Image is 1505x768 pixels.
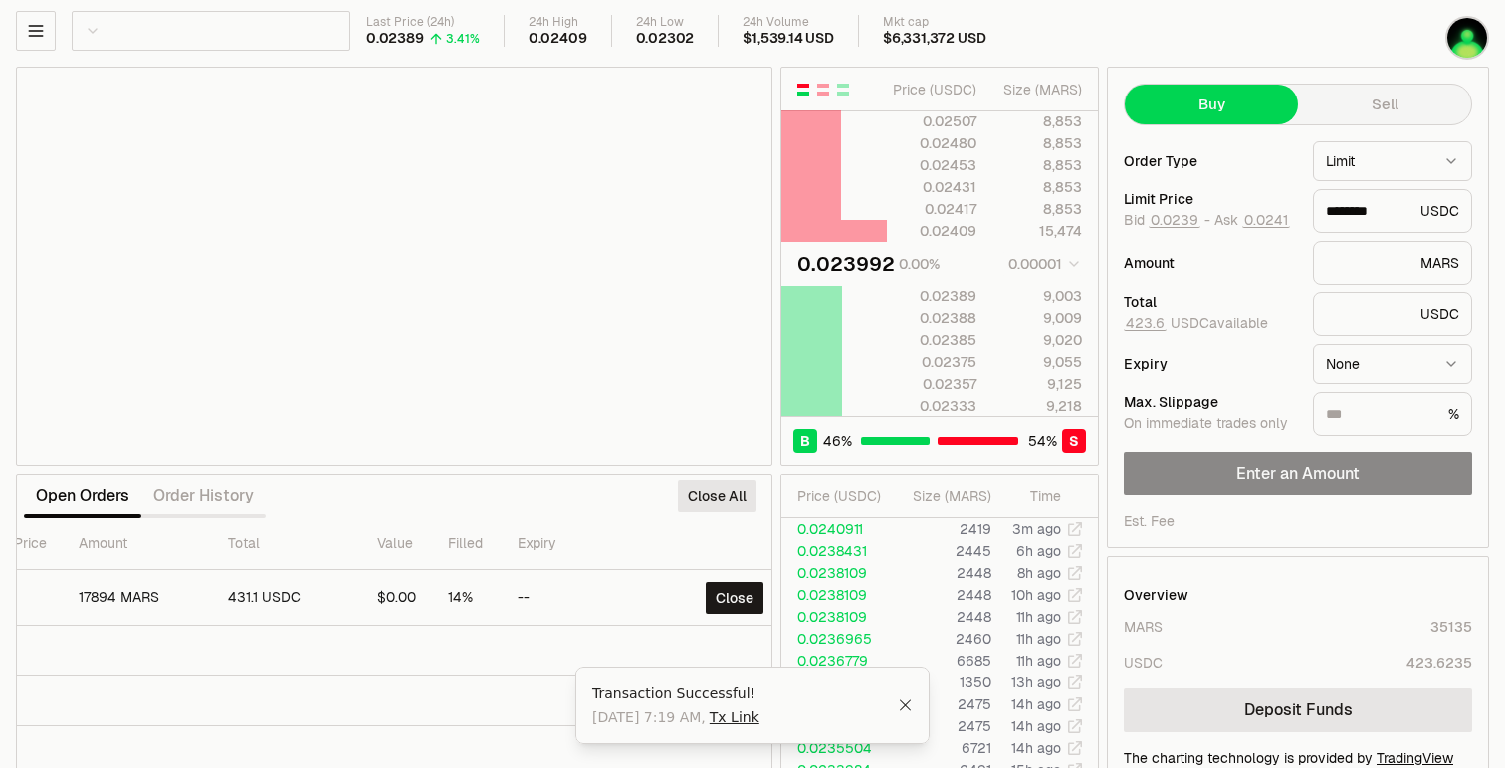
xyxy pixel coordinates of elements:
td: 0.0236779 [781,650,890,672]
th: Total [212,518,361,570]
span: USDC available [1124,314,1268,332]
button: Buy [1125,85,1298,124]
div: 0.02389 [366,30,424,48]
td: 6721 [890,737,992,759]
td: 0.0238109 [781,562,890,584]
div: 0.023992 [797,250,895,278]
div: 0.02409 [888,221,976,241]
div: Max. Slippage [1124,395,1297,409]
div: 0.02357 [888,374,976,394]
div: 0.02453 [888,155,976,175]
div: 0.00% [899,254,940,274]
div: 0.02375 [888,352,976,372]
time: 14h ago [1011,695,1061,713]
span: Ask [1214,212,1290,230]
div: Limit Price [1124,192,1297,206]
div: 17894 MARS [79,589,196,607]
span: 54 % [1028,431,1057,451]
td: 0.0236965 [781,628,890,650]
time: 14h ago [1011,739,1061,757]
button: Close All [678,480,756,512]
div: 0.02507 [888,111,976,131]
div: 0.02480 [888,133,976,153]
div: Expiry [1124,357,1297,371]
button: 0.0241 [1242,212,1290,228]
div: Time [1008,486,1061,506]
td: 2448 [890,562,992,584]
div: 24h Low [636,15,695,30]
button: Order History [141,477,266,516]
div: MARS [1313,241,1472,285]
th: Value [361,518,432,570]
div: 9,020 [993,330,1082,350]
td: 2475 [890,715,992,737]
span: 46 % [823,431,852,451]
th: Filled [432,518,502,570]
div: The charting technology is provided by [1124,748,1472,768]
iframe: Financial Chart [17,68,771,465]
div: 9,009 [993,308,1082,328]
div: 431.1 USDC [228,589,345,607]
td: 2460 [890,628,992,650]
td: -- [502,570,636,626]
div: 0.02417 [888,199,976,219]
th: Amount [63,518,212,570]
time: 11h ago [1016,652,1061,670]
div: MARS [1124,617,1163,637]
div: Amount [1124,256,1297,270]
time: 8h ago [1017,564,1061,582]
td: 0.0238431 [781,540,890,562]
time: 14h ago [1011,717,1061,735]
td: 6685 [890,650,992,672]
button: Show Buy and Sell Orders [795,82,811,97]
td: 2448 [890,584,992,606]
div: USDC [1313,189,1472,233]
div: 423.6235 [1406,653,1472,672]
div: Size ( MARS ) [993,80,1082,99]
div: 3.41% [446,31,480,47]
button: 0.0239 [1149,212,1200,228]
div: 35135 [1430,617,1472,637]
button: Close [706,582,763,614]
div: $0.00 [377,589,416,607]
div: On immediate trades only [1124,415,1297,433]
div: 0.02385 [888,330,976,350]
button: Sell [1298,85,1471,124]
div: Overview [1124,585,1188,605]
button: Open Orders [24,477,141,516]
div: Price ( USDC ) [888,80,976,99]
div: 24h High [529,15,587,30]
div: 0.02409 [529,30,587,48]
time: 3m ago [1012,520,1061,538]
td: 2445 [890,540,992,562]
div: 8,853 [993,133,1082,153]
div: Size ( MARS ) [906,486,991,506]
button: None [1313,344,1472,384]
span: B [800,431,810,451]
div: % [1313,392,1472,436]
div: Order Type [1124,154,1297,168]
a: TradingView [1377,749,1453,767]
button: Show Buy Orders Only [835,82,851,97]
td: 1350 [890,672,992,693]
div: $6,331,372 USD [883,30,985,48]
div: 8,853 [993,199,1082,219]
a: Tx Link [710,707,759,727]
div: 0.02302 [636,30,695,48]
div: Last Price (24h) [366,15,480,30]
div: 24h Volume [743,15,834,30]
div: 0.02389 [888,287,976,306]
time: 13h ago [1011,673,1061,691]
button: 0.00001 [1002,252,1082,276]
img: pump mars [1447,18,1487,58]
td: 0.0238109 [781,584,890,606]
div: Transaction Successful! [592,683,898,703]
div: 9,055 [993,352,1082,372]
div: 15,474 [993,221,1082,241]
td: 0.0238109 [781,606,890,628]
span: Bid - [1124,212,1210,230]
div: Price ( USDC ) [797,486,889,506]
span: [DATE] 7:19 AM , [592,707,759,727]
button: Show Sell Orders Only [815,82,831,97]
span: S [1069,431,1079,451]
